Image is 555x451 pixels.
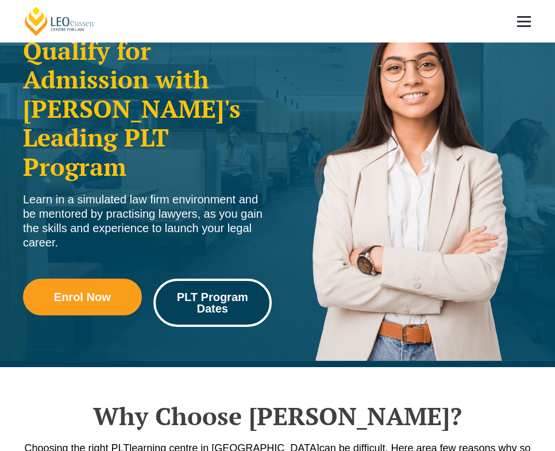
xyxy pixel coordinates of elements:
a: [PERSON_NAME] Centre for Law [23,6,96,37]
h2: Why Choose [PERSON_NAME]? [17,402,538,430]
span: Enrol Now [54,291,111,303]
a: Enrol Now [23,279,142,315]
h2: Qualify for Admission with [PERSON_NAME]'s Leading PLT Program [23,36,272,181]
a: PLT Program Dates [153,279,272,327]
div: Learn in a simulated law firm environment and be mentored by practising lawyers, as you gain the ... [23,192,272,250]
span: PLT Program Dates [161,291,264,314]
